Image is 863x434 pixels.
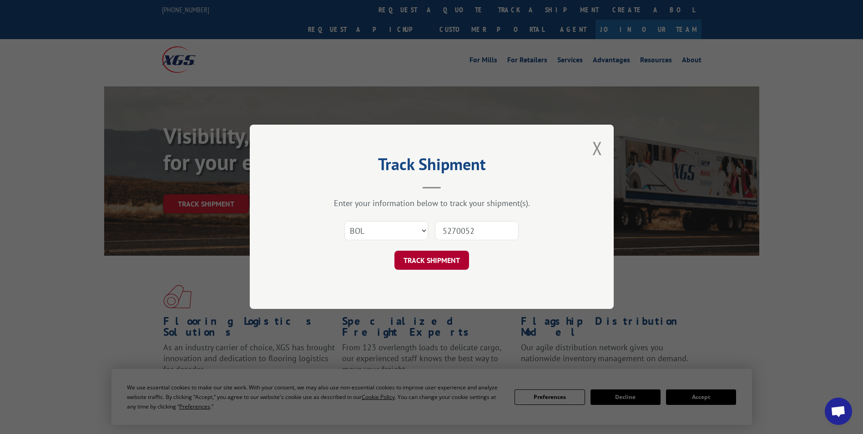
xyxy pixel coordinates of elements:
h2: Track Shipment [295,158,568,175]
div: Enter your information below to track your shipment(s). [295,198,568,209]
button: Close modal [592,136,602,160]
button: TRACK SHIPMENT [394,251,469,270]
input: Number(s) [435,222,519,241]
div: Open chat [825,398,852,425]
